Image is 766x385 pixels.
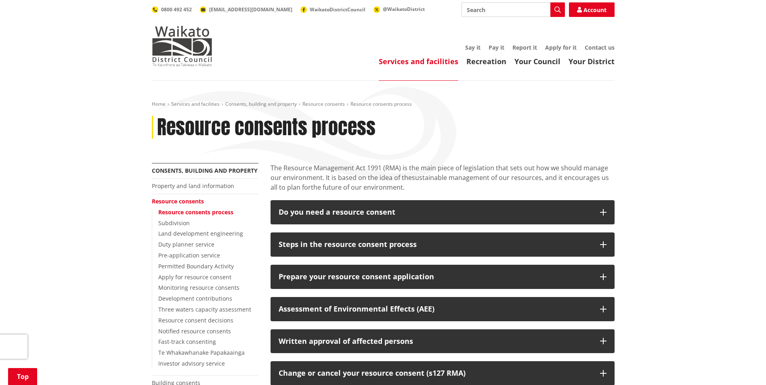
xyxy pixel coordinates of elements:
a: Say it [465,44,481,51]
a: @WaikatoDistrict [374,6,425,13]
a: [EMAIL_ADDRESS][DOMAIN_NAME] [200,6,292,13]
a: Resource consent decisions [158,316,233,324]
a: Your Council [514,56,560,66]
a: Fast-track consenting [158,338,216,345]
div: Assessment of Environmental Effects (AEE) [279,305,592,313]
a: Te Whakawhanake Papakaainga [158,349,245,356]
a: Subdivision [158,219,190,227]
a: Three waters capacity assessment [158,305,251,313]
a: Services and facilities [379,56,458,66]
a: Report it [512,44,537,51]
a: Resource consents [152,197,204,205]
span: Resource consents process [350,100,412,107]
a: WaikatoDistrictCouncil [300,6,365,13]
h1: Resource consents process [157,116,376,139]
a: Home [152,100,166,107]
span: @WaikatoDistrict [383,6,425,13]
a: Pre-application service [158,251,220,259]
a: Services and facilities [171,100,220,107]
a: Consents, building and property [152,167,258,174]
a: 0800 492 452 [152,6,192,13]
div: Written approval of affected persons [279,337,592,345]
button: Prepare your resource consent application [271,265,615,289]
div: Do you need a resource consent [279,208,592,216]
button: Do you need a resource consent [271,200,615,224]
p: The Resource Management Act 1991 (RMA) is the main piece of legislation that sets out how we shou... [271,163,615,192]
a: Consents, building and property [225,100,297,107]
a: Notified resource consents [158,327,231,335]
a: Resource consents process [158,208,233,216]
a: Top [8,368,37,385]
a: Apply for resource consent [158,273,231,281]
a: Property and land information [152,182,234,190]
div: Change or cancel your resource consent (s127 RMA) [279,369,592,377]
div: Steps in the resource consent process [279,241,592,249]
a: Your District [569,56,615,66]
span: WaikatoDistrictCouncil [310,6,365,13]
img: Waikato District Council - Te Kaunihera aa Takiwaa o Waikato [152,26,212,66]
a: Development contributions [158,295,232,302]
span: 0800 492 452 [161,6,192,13]
button: Steps in the resource consent process [271,232,615,257]
a: Monitoring resource consents [158,284,239,291]
a: Duty planner service [158,241,214,248]
a: Pay it [489,44,504,51]
a: Apply for it [545,44,577,51]
button: Assessment of Environmental Effects (AEE) [271,297,615,321]
span: [EMAIL_ADDRESS][DOMAIN_NAME] [209,6,292,13]
a: Land development engineering [158,230,243,237]
button: Written approval of affected persons [271,329,615,354]
a: Contact us [585,44,615,51]
input: Search input [462,2,565,17]
a: Recreation [466,56,506,66]
div: Prepare your resource consent application [279,273,592,281]
a: Account [569,2,615,17]
a: Resource consents [302,100,345,107]
a: Permitted Boundary Activity [158,262,234,270]
nav: breadcrumb [152,101,615,108]
a: Investor advisory service [158,360,225,367]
